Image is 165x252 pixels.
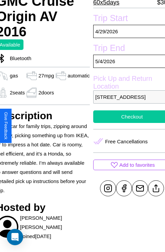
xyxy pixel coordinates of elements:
p: Joined [DATE] [20,232,51,241]
p: Bluetooth [6,54,31,63]
div: Open Intercom Messenger [7,229,23,245]
p: [PERSON_NAME] [PERSON_NAME] [20,213,90,232]
img: gas [25,88,38,98]
img: gas [25,71,38,81]
p: Free Cancellations [105,137,148,146]
p: 2 doors [38,88,54,97]
div: Give Feedback [3,112,8,140]
p: 2 seats [10,88,25,97]
p: gas [10,71,18,80]
p: Add to favorites [119,160,155,169]
p: automatic [68,71,90,80]
p: 27 mpg [38,71,54,80]
img: gas [54,71,68,81]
